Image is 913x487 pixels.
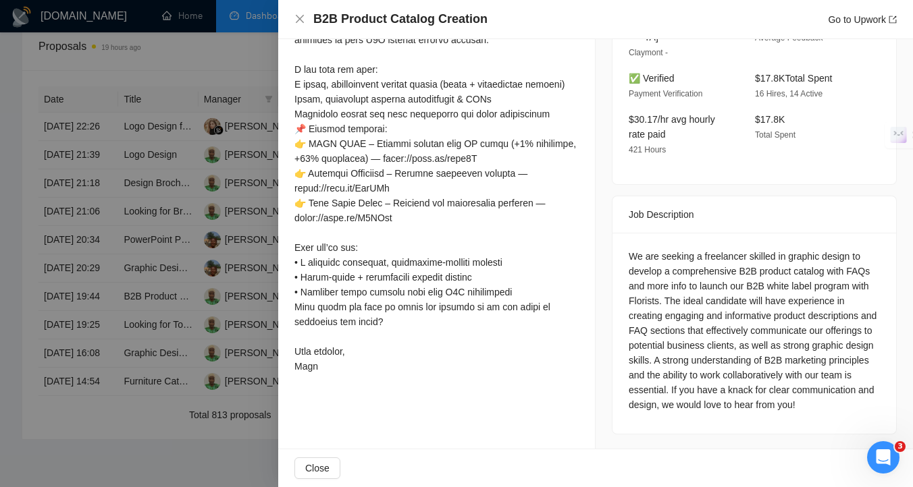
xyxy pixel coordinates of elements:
[629,145,666,154] span: 421 Hours
[755,114,785,125] span: $17.8K
[629,48,668,57] span: Claymont -
[755,89,823,98] span: 16 Hires, 14 Active
[629,196,880,233] div: Job Description
[294,457,340,479] button: Close
[755,130,795,140] span: Total Spent
[629,249,880,412] div: We are seeking a freelancer skilled in graphic design to develop a comprehensive B2B product cata...
[755,73,832,84] span: $17.8K Total Spent
[629,89,702,98] span: Payment Verification
[294,13,305,25] button: Close
[629,73,675,84] span: ✅ Verified
[867,441,899,474] iframe: Intercom live chat
[889,16,897,24] span: export
[895,441,906,452] span: 3
[828,14,897,25] a: Go to Upworkexport
[305,461,330,476] span: Close
[629,114,715,140] span: $30.17/hr avg hourly rate paid
[294,13,305,24] span: close
[313,11,488,28] h4: B2B Product Catalog Creation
